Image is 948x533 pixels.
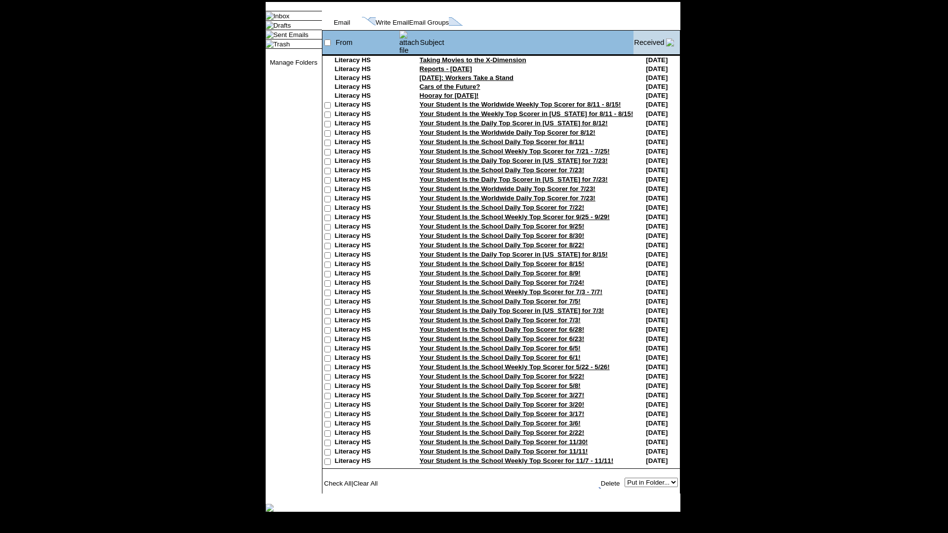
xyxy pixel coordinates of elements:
nobr: [DATE] [646,194,668,202]
nobr: [DATE] [646,148,668,155]
a: Your Student Is the School Weekly Top Scorer for 5/22 - 5/26! [420,363,610,371]
img: folder_icon.gif [266,31,274,38]
nobr: [DATE] [646,316,668,324]
a: Your Student Is the School Daily Top Scorer for 3/27! [420,391,585,399]
a: Your Student Is the School Daily Top Scorer for 8/15! [420,260,585,267]
a: Your Student Is the Daily Top Scorer in [US_STATE] for 7/23! [420,176,608,183]
td: Literacy HS [335,316,399,326]
td: Literacy HS [335,401,399,410]
a: Your Student Is the School Daily Top Scorer for 2/22! [420,429,585,436]
td: Literacy HS [335,382,399,391]
td: Literacy HS [335,92,399,101]
a: Your Student Is the Daily Top Scorer in [US_STATE] for 8/15! [420,251,608,258]
nobr: [DATE] [646,354,668,361]
a: Cars of the Future? [420,83,480,90]
a: Your Student Is the Daily Top Scorer in [US_STATE] for 7/23! [420,157,608,164]
td: Literacy HS [335,335,399,344]
a: Your Student Is the School Daily Top Scorer for 7/22! [420,204,585,211]
td: Literacy HS [335,260,399,269]
a: Your Student Is the School Daily Top Scorer for 7/23! [420,166,585,174]
nobr: [DATE] [646,213,668,221]
nobr: [DATE] [646,74,668,81]
nobr: [DATE] [646,119,668,127]
td: Literacy HS [335,429,399,438]
td: Literacy HS [335,457,399,466]
nobr: [DATE] [646,307,668,314]
td: Literacy HS [335,119,399,129]
a: Drafts [274,22,291,29]
a: Your Student Is the School Daily Top Scorer for 7/24! [420,279,585,286]
td: Literacy HS [335,298,399,307]
nobr: [DATE] [646,344,668,352]
nobr: [DATE] [646,382,668,389]
a: Your Student Is the School Daily Top Scorer for 9/25! [420,223,585,230]
img: folder_icon.gif [266,21,274,29]
nobr: [DATE] [646,335,668,343]
a: Delete [601,480,620,487]
a: Taking Movies to the X-Dimension [420,56,526,64]
img: attach file [399,31,419,54]
td: Literacy HS [335,148,399,157]
a: Your Student Is the School Daily Top Scorer for 8/22! [420,241,585,249]
td: Literacy HS [335,232,399,241]
nobr: [DATE] [646,391,668,399]
a: Email Groups [409,19,449,26]
a: Your Student Is the Weekly Top Scorer in [US_STATE] for 8/11 - 8/15! [420,110,633,117]
a: Inbox [274,12,290,20]
nobr: [DATE] [646,326,668,333]
nobr: [DATE] [646,185,668,192]
td: Literacy HS [335,129,399,138]
a: Trash [274,40,290,48]
a: Email [334,19,350,26]
nobr: [DATE] [646,157,668,164]
a: Your Student Is the School Daily Top Scorer for 3/17! [420,410,585,418]
nobr: [DATE] [646,204,668,211]
td: Literacy HS [335,166,399,176]
img: table_footer_left.gif [266,504,274,512]
nobr: [DATE] [646,241,668,249]
a: Your Student Is the School Daily Top Scorer for 3/20! [420,401,585,408]
td: Literacy HS [335,344,399,354]
nobr: [DATE] [646,363,668,371]
nobr: [DATE] [646,401,668,408]
nobr: [DATE] [646,269,668,277]
a: Your Student Is the School Daily Top Scorer for 8/11! [420,138,585,146]
td: Literacy HS [335,213,399,223]
nobr: [DATE] [646,92,668,99]
td: Literacy HS [335,373,399,382]
nobr: [DATE] [646,232,668,239]
a: Your Student Is the School Daily Top Scorer for 6/1! [420,354,581,361]
a: Hooray for [DATE]! [420,92,479,99]
nobr: [DATE] [646,373,668,380]
td: Literacy HS [335,269,399,279]
td: Literacy HS [335,419,399,429]
a: Your Student Is the School Weekly Top Scorer for 7/21 - 7/25! [420,148,610,155]
a: Your Student Is the Daily Top Scorer in [US_STATE] for 7/3! [420,307,604,314]
td: Literacy HS [335,65,399,74]
a: From [336,38,353,46]
td: Literacy HS [335,307,399,316]
nobr: [DATE] [646,110,668,117]
img: arrow_down.gif [666,38,674,46]
td: Literacy HS [335,251,399,260]
td: Literacy HS [335,438,399,448]
a: Your Student Is the School Daily Top Scorer for 5/8! [420,382,581,389]
nobr: [DATE] [646,101,668,108]
a: Your Student Is the School Daily Top Scorer for 11/30! [420,438,588,446]
a: Reports - [DATE] [420,65,472,73]
nobr: [DATE] [646,260,668,267]
a: [DATE]: Workers Take a Stand [420,74,513,81]
td: Literacy HS [335,204,399,213]
a: Your Student Is the School Daily Top Scorer for 5/22! [420,373,585,380]
a: Clear All [353,480,378,487]
nobr: [DATE] [646,429,668,436]
td: Literacy HS [335,138,399,148]
td: Literacy HS [335,288,399,298]
a: Your Student Is the Worldwide Daily Top Scorer for 8/12! [420,129,595,136]
td: Literacy HS [335,185,399,194]
a: Your Student Is the School Weekly Top Scorer for 11/7 - 11/11! [420,457,614,464]
nobr: [DATE] [646,298,668,305]
td: Literacy HS [335,56,399,65]
a: Your Student Is the School Daily Top Scorer for 8/30! [420,232,585,239]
